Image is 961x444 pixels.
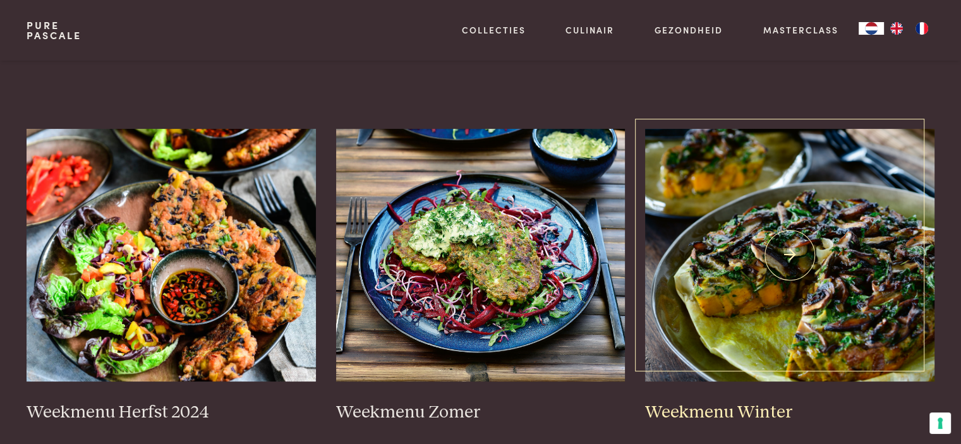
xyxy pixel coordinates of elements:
div: Language [859,22,884,35]
a: NL [859,22,884,35]
img: Weekmenu Zomer [336,129,626,381]
a: Masterclass [763,23,838,37]
a: FR [909,22,934,35]
a: Collecties [462,23,526,37]
ul: Language list [884,22,934,35]
h3: Weekmenu Zomer [336,402,626,424]
img: Weekmenu Herfst 2024 [27,129,316,381]
a: PurePascale [27,20,82,40]
aside: Language selected: Nederlands [859,22,934,35]
a: Gezondheid [655,23,723,37]
h3: Weekmenu Herfst 2024 [27,402,316,424]
a: EN [884,22,909,35]
h3: Weekmenu Winter [645,402,934,424]
a: Weekmenu Winter Weekmenu Winter [645,129,934,423]
a: Weekmenu Herfst 2024 Weekmenu Herfst 2024 [27,129,316,423]
img: Weekmenu Winter [645,129,934,381]
a: Weekmenu Zomer Weekmenu Zomer [336,129,626,423]
a: Culinair [565,23,614,37]
button: Uw voorkeuren voor toestemming voor trackingtechnologieën [929,412,951,434]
